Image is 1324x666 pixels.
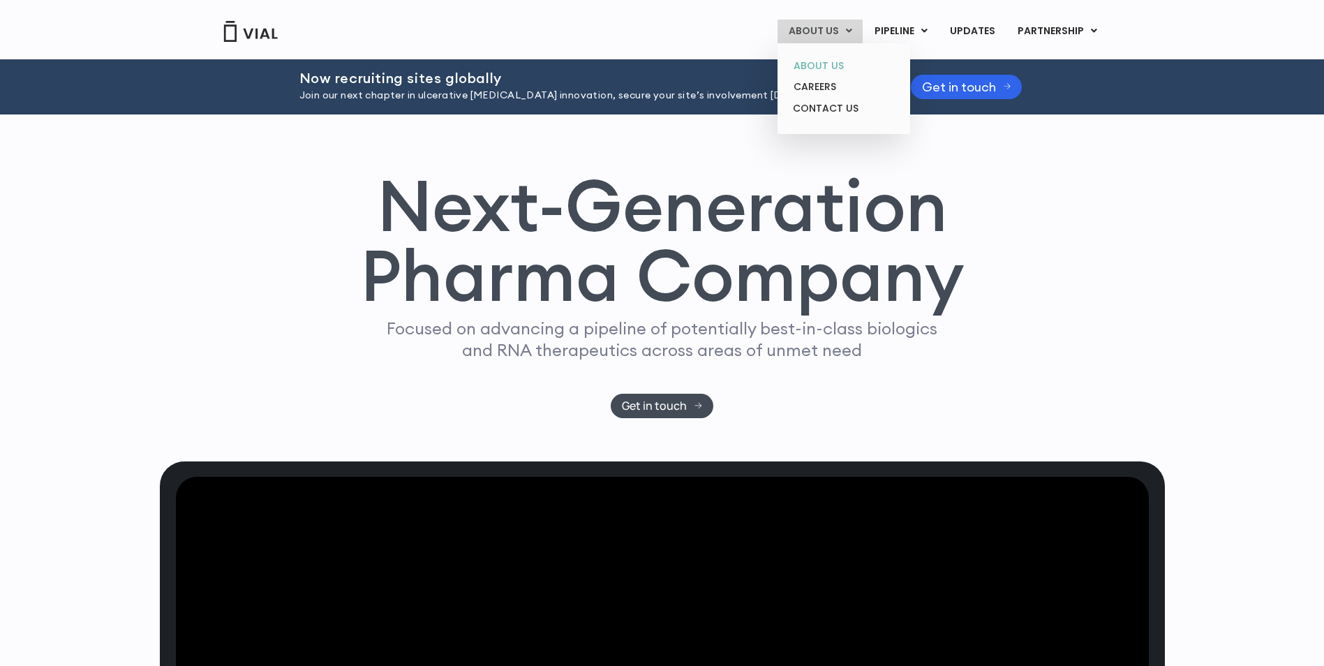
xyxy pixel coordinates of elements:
a: Get in touch [611,394,713,418]
a: UPDATES [939,20,1006,43]
p: Focused on advancing a pipeline of potentially best-in-class biologics and RNA therapeutics acros... [381,318,944,361]
a: CONTACT US [782,98,905,120]
span: Get in touch [922,82,996,92]
span: Get in touch [622,401,687,411]
img: Vial Logo [223,21,278,42]
a: PARTNERSHIPMenu Toggle [1006,20,1108,43]
p: Join our next chapter in ulcerative [MEDICAL_DATA] innovation, secure your site’s involvement [DA... [299,88,876,103]
a: ABOUT USMenu Toggle [778,20,863,43]
a: CAREERS [782,76,905,98]
a: Get in touch [911,75,1022,99]
a: ABOUT US [782,55,905,77]
a: PIPELINEMenu Toggle [863,20,938,43]
h2: Now recruiting sites globally [299,71,876,86]
h1: Next-Generation Pharma Company [360,170,965,311]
